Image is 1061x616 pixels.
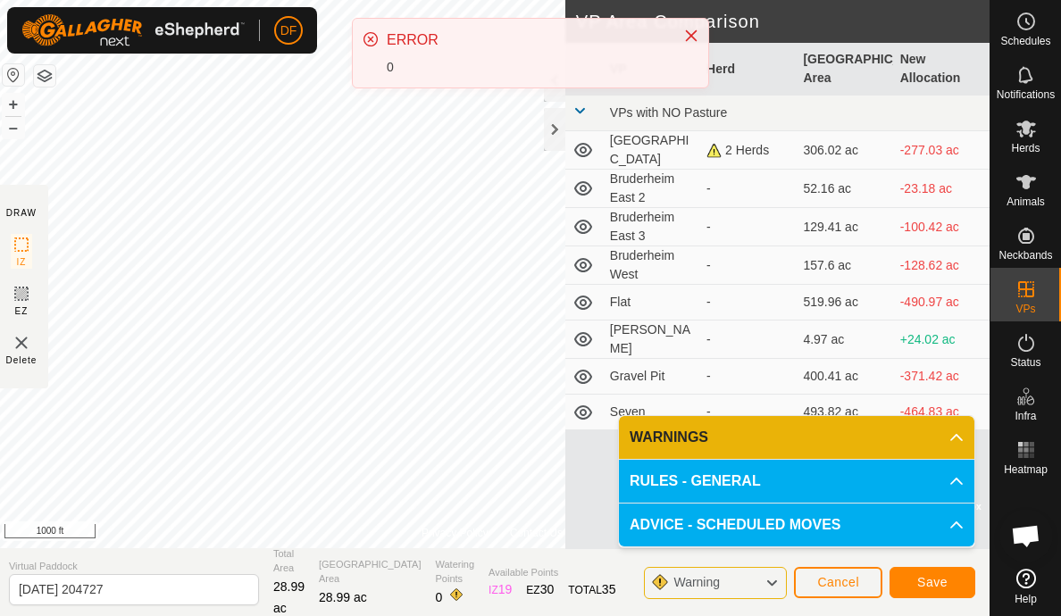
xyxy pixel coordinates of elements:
[796,395,892,430] td: 493.82 ac
[619,416,974,459] p-accordion-header: WARNINGS
[15,304,29,318] span: EZ
[706,403,789,421] div: -
[990,562,1061,612] a: Help
[673,575,720,589] span: Warning
[3,117,24,138] button: –
[706,218,789,237] div: -
[679,23,704,48] button: Close
[796,246,892,285] td: 157.6 ac
[603,170,699,208] td: Bruderheim East 2
[1015,304,1035,314] span: VPs
[893,246,990,285] td: -128.62 ac
[706,179,789,198] div: -
[436,557,475,587] span: Watering Points
[603,131,699,170] td: [GEOGRAPHIC_DATA]
[796,285,892,320] td: 519.96 ac
[893,285,990,320] td: -490.97 ac
[576,11,990,32] h2: VP Area Comparison
[893,170,990,208] td: -23.18 ac
[9,559,259,574] span: Virtual Paddock
[603,359,699,395] td: Gravel Pit
[6,206,37,220] div: DRAW
[436,590,443,604] span: 0
[1015,594,1037,604] span: Help
[1000,36,1050,46] span: Schedules
[273,579,305,615] span: 28.99 ac
[917,575,948,589] span: Save
[699,43,796,96] th: Herd
[817,575,859,589] span: Cancel
[568,580,615,599] div: TOTAL
[706,330,789,349] div: -
[1007,196,1045,207] span: Animals
[998,250,1052,261] span: Neckbands
[387,58,665,77] div: 0
[796,359,892,395] td: 400.41 ac
[603,395,699,430] td: Seven
[619,460,974,503] p-accordion-header: RULES - GENERAL
[280,21,297,40] span: DF
[422,525,489,541] a: Privacy Policy
[21,14,245,46] img: Gallagher Logo
[498,582,513,596] span: 19
[893,359,990,395] td: -371.42 ac
[630,427,708,448] span: WARNINGS
[1015,411,1036,421] span: Infra
[796,131,892,170] td: 306.02 ac
[603,285,699,320] td: Flat
[3,64,24,86] button: Reset Map
[796,170,892,208] td: 52.16 ac
[794,567,882,598] button: Cancel
[893,43,990,96] th: New Allocation
[5,354,37,367] span: Delete
[999,509,1053,562] div: Open chat
[603,320,699,359] td: [PERSON_NAME]
[3,94,24,115] button: +
[510,525,563,541] a: Contact Us
[706,367,789,386] div: -
[997,89,1055,100] span: Notifications
[706,256,789,275] div: -
[893,320,990,359] td: +24.02 ac
[796,43,892,96] th: [GEOGRAPHIC_DATA] Area
[1004,464,1048,475] span: Heatmap
[11,332,32,354] img: VP
[893,131,990,170] td: -277.03 ac
[893,208,990,246] td: -100.42 ac
[893,395,990,430] td: -464.83 ac
[319,557,422,587] span: [GEOGRAPHIC_DATA] Area
[1010,357,1040,368] span: Status
[602,582,616,596] span: 35
[16,255,26,269] span: IZ
[34,65,55,87] button: Map Layers
[489,565,615,580] span: Available Points
[890,567,975,598] button: Save
[630,470,761,492] span: RULES - GENERAL
[526,580,554,599] div: EZ
[489,580,512,599] div: IZ
[630,514,840,536] span: ADVICE - SCHEDULED MOVES
[1011,143,1040,154] span: Herds
[603,246,699,285] td: Bruderheim West
[796,208,892,246] td: 129.41 ac
[619,504,974,546] p-accordion-header: ADVICE - SCHEDULED MOVES
[796,320,892,359] td: 4.97 ac
[319,590,367,604] span: 28.99 ac
[603,208,699,246] td: Bruderheim East 3
[273,546,305,576] span: Total Area
[540,582,555,596] span: 30
[706,293,789,312] div: -
[706,141,789,160] div: 2 Herds
[387,29,665,51] div: ERROR
[610,105,728,120] span: VPs with NO Pasture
